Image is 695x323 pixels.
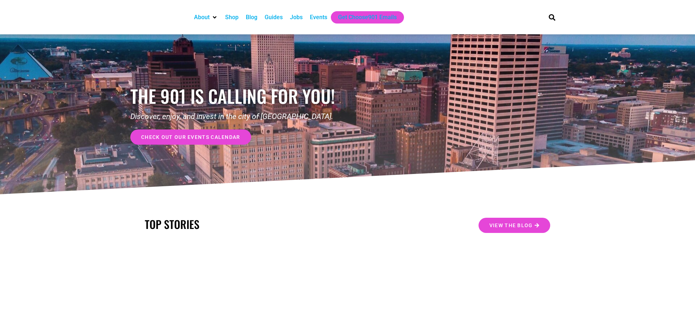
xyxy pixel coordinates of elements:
[145,218,344,231] h2: TOP STORIES
[190,11,536,24] nav: Main nav
[141,135,240,140] span: check out our events calendar
[130,85,347,107] h1: the 901 is calling for you!
[194,13,210,22] a: About
[338,13,397,22] a: Get Choose901 Emails
[479,218,550,233] a: View the Blog
[190,11,222,24] div: About
[290,13,303,22] a: Jobs
[246,13,257,22] a: Blog
[130,129,251,145] a: check out our events calendar
[130,111,347,123] p: Discover, enjoy, and invest in the city of [GEOGRAPHIC_DATA].
[225,13,239,22] a: Shop
[310,13,327,22] a: Events
[546,11,558,23] div: Search
[265,13,283,22] a: Guides
[489,223,533,228] span: View the Blog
